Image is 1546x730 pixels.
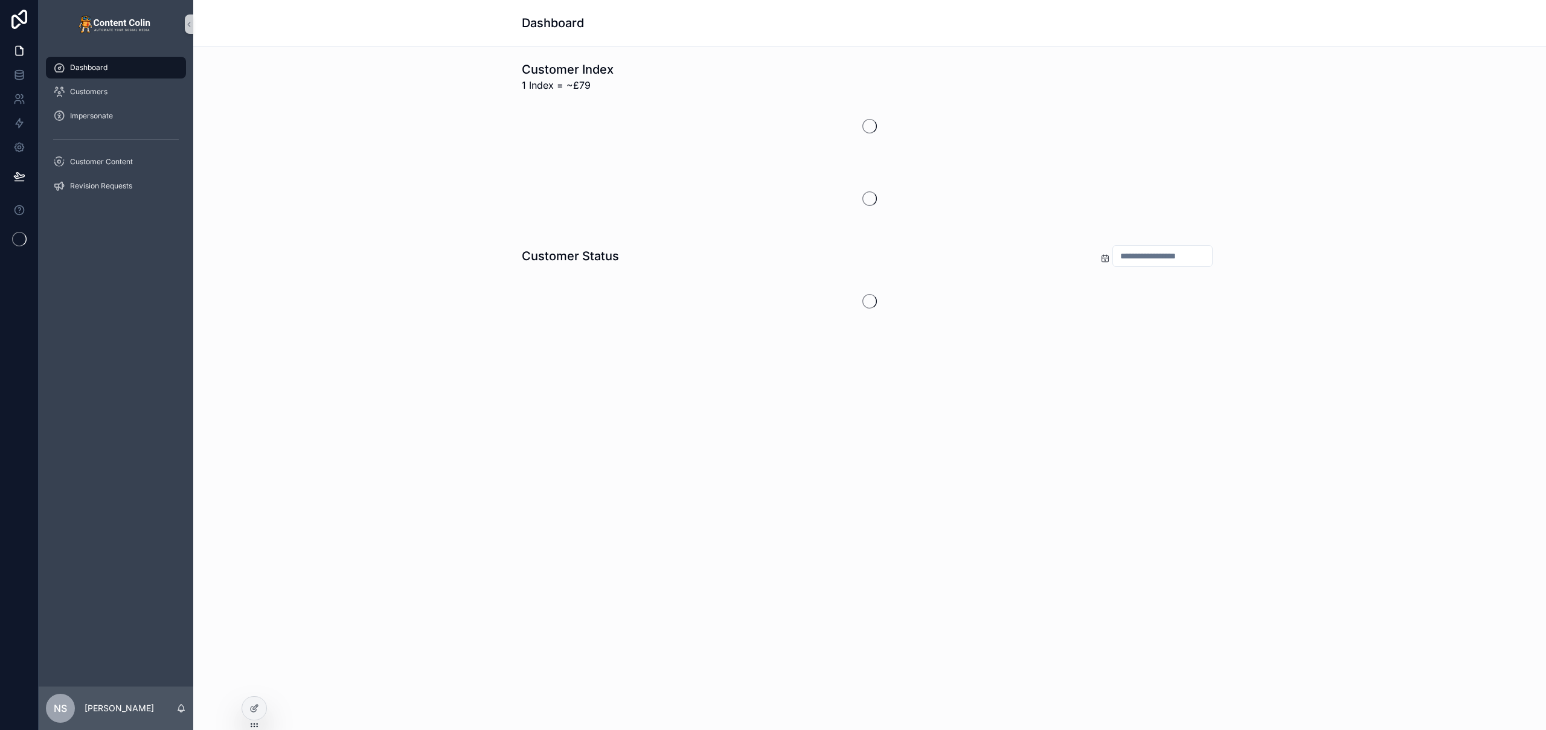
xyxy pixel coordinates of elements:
[70,111,113,121] span: Impersonate
[70,157,133,167] span: Customer Content
[70,181,132,191] span: Revision Requests
[522,248,619,264] h1: Customer Status
[46,175,186,197] a: Revision Requests
[70,87,107,97] span: Customers
[85,702,154,714] p: [PERSON_NAME]
[522,61,614,78] h1: Customer Index
[46,81,186,103] a: Customers
[46,57,186,78] a: Dashboard
[522,14,584,31] h1: Dashboard
[46,105,186,127] a: Impersonate
[46,151,186,173] a: Customer Content
[54,701,67,716] span: NS
[79,14,153,34] img: App logo
[39,48,193,213] div: scrollable content
[522,78,614,92] span: 1 Index = ~£79
[70,63,107,72] span: Dashboard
